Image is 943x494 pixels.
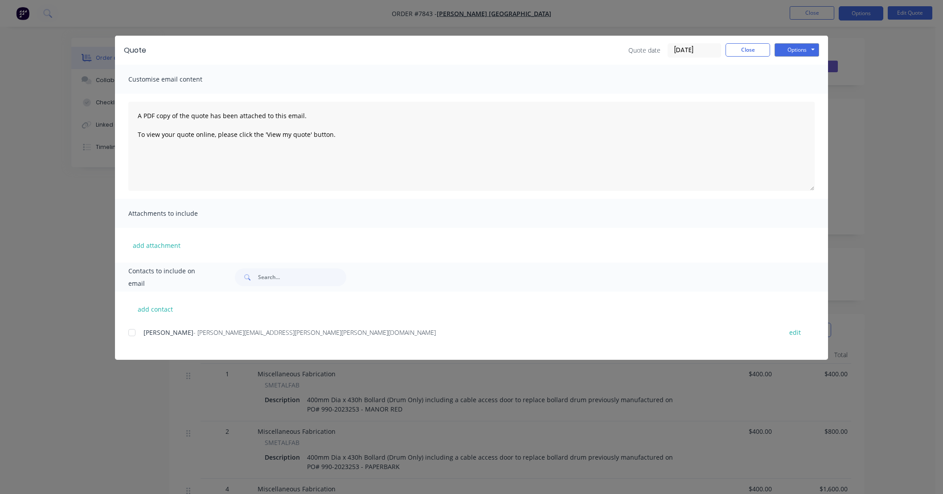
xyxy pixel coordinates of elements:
button: add contact [128,302,182,316]
button: edit [784,326,806,338]
span: Customise email content [128,73,226,86]
button: add attachment [128,239,185,252]
textarea: A PDF copy of the quote has been attached to this email. To view your quote online, please click ... [128,102,815,191]
span: - [PERSON_NAME][EMAIL_ADDRESS][PERSON_NAME][PERSON_NAME][DOMAIN_NAME] [193,328,436,337]
button: Options [775,43,819,57]
span: [PERSON_NAME] [143,328,193,337]
span: Attachments to include [128,207,226,220]
input: Search... [258,268,346,286]
span: Quote date [628,45,660,55]
div: Quote [124,45,146,56]
button: Close [726,43,770,57]
span: Contacts to include on email [128,265,213,290]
